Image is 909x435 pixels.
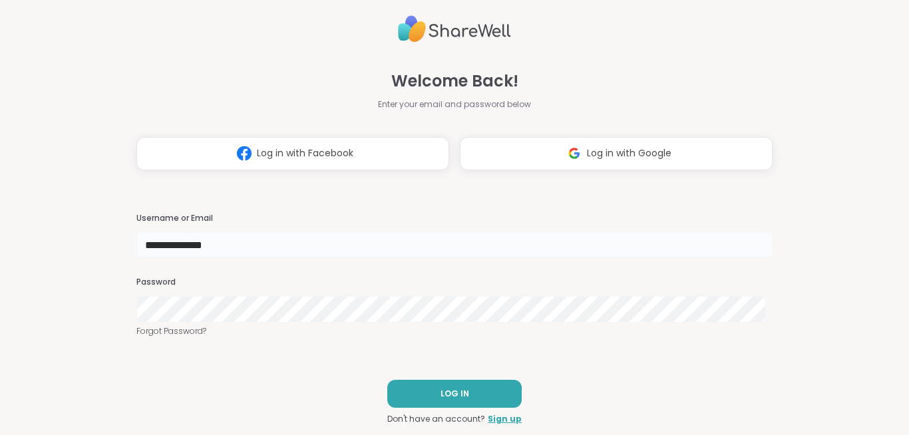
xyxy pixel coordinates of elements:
img: ShareWell Logomark [232,141,257,166]
span: LOG IN [441,388,469,400]
span: Welcome Back! [391,69,518,93]
button: Log in with Facebook [136,137,449,170]
img: ShareWell Logo [398,10,511,48]
button: Log in with Google [460,137,773,170]
img: ShareWell Logomark [562,141,587,166]
span: Log in with Google [587,146,671,160]
a: Forgot Password? [136,325,773,337]
span: Don't have an account? [387,413,485,425]
h3: Username or Email [136,213,773,224]
span: Log in with Facebook [257,146,353,160]
button: LOG IN [387,380,522,408]
h3: Password [136,277,773,288]
span: Enter your email and password below [378,98,531,110]
a: Sign up [488,413,522,425]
